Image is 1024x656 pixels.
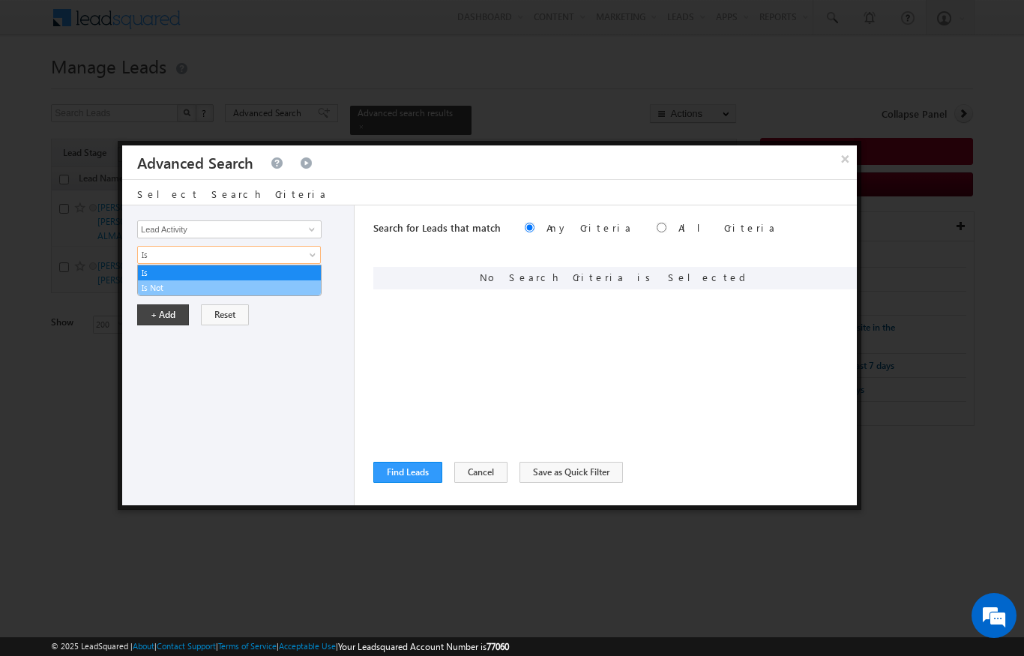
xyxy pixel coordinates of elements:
[138,248,301,262] span: Is
[487,641,509,652] span: 77060
[519,462,623,483] button: Save as Quick Filter
[546,221,633,234] label: Any Criteria
[678,221,777,234] label: All Criteria
[201,304,249,325] button: Reset
[373,267,857,289] div: No Search Criteria is Selected
[373,462,442,483] button: Find Leads
[138,266,321,280] a: Is
[157,641,216,651] a: Contact Support
[833,145,857,172] button: ×
[19,139,274,449] textarea: Type your message and hit 'Enter'
[25,79,63,98] img: d_60004797649_company_0_60004797649
[137,145,253,179] h3: Advanced Search
[338,641,509,652] span: Your Leadsquared Account Number is
[137,187,328,200] span: Select Search Criteria
[137,220,322,238] input: Type to Search
[301,222,319,237] a: Show All Items
[218,641,277,651] a: Terms of Service
[137,246,321,264] a: Is
[137,304,189,325] button: + Add
[133,641,154,651] a: About
[137,265,322,296] ul: Is
[202,462,272,482] em: Start Chat
[51,640,509,654] span: © 2025 LeadSquared | | | | |
[454,462,508,483] button: Cancel
[279,641,336,651] a: Acceptable Use
[78,79,252,98] div: Chat with us now
[373,221,501,234] span: Search for Leads that match
[138,281,321,295] a: Is Not
[246,7,282,43] div: Minimize live chat window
